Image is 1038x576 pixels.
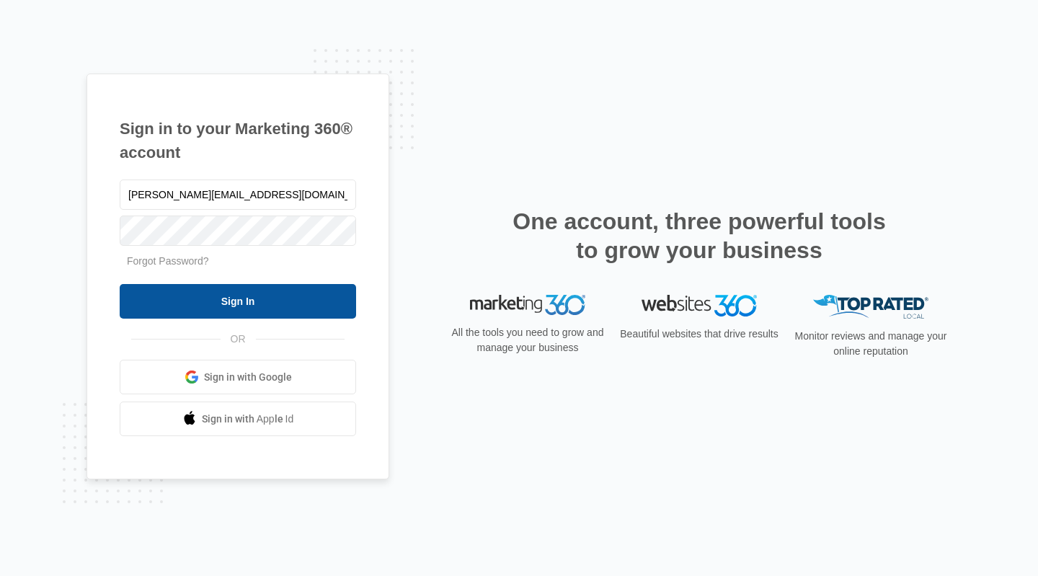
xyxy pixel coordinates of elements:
span: Sign in with Google [204,370,292,385]
p: Monitor reviews and manage your online reputation [790,329,951,359]
input: Email [120,180,356,210]
a: Sign in with Apple Id [120,402,356,436]
h2: One account, three powerful tools to grow your business [508,207,890,265]
a: Forgot Password? [127,255,209,267]
img: Websites 360 [642,295,757,316]
h1: Sign in to your Marketing 360® account [120,117,356,164]
p: Beautiful websites that drive results [618,327,780,342]
a: Sign in with Google [120,360,356,394]
img: Top Rated Local [813,295,928,319]
img: Marketing 360 [470,295,585,315]
p: All the tools you need to grow and manage your business [447,325,608,355]
input: Sign In [120,284,356,319]
span: Sign in with Apple Id [202,412,294,427]
span: OR [221,332,256,347]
